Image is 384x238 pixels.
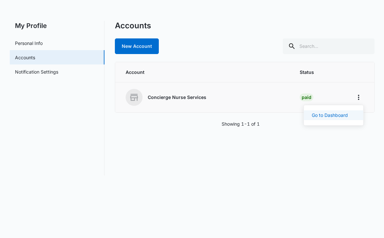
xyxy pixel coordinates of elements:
input: Search... [283,38,375,54]
button: Go to Dashboard [304,110,363,120]
span: Status [300,69,338,76]
span: Account [126,69,284,76]
div: Paid [300,93,313,101]
p: Showing 1-1 of 1 [222,120,260,127]
button: Home [353,92,364,103]
a: Accounts [15,54,35,61]
a: Go to Dashboard [312,110,356,120]
a: Personal Info [15,40,43,47]
a: New Account [115,38,159,54]
h2: My Profile [10,21,104,31]
a: Notification Settings [15,68,58,75]
h1: Accounts [115,21,151,31]
div: Go to Dashboard [312,113,348,118]
p: Concierge Nurse Services [148,94,206,101]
